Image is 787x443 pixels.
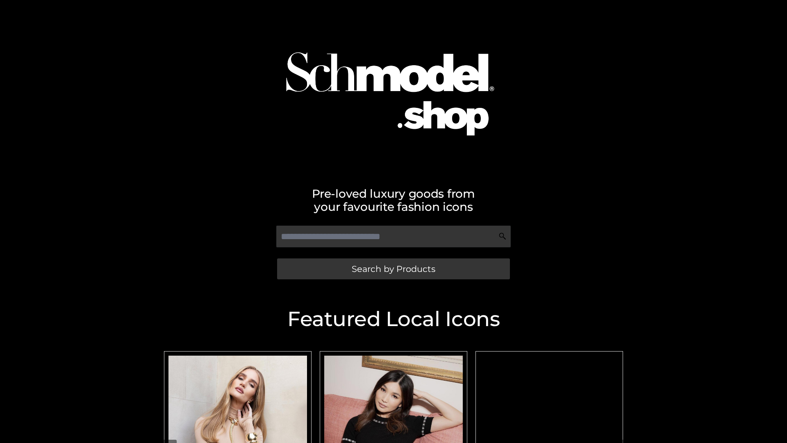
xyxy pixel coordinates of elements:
[277,258,510,279] a: Search by Products
[352,265,435,273] span: Search by Products
[160,187,627,213] h2: Pre-loved luxury goods from your favourite fashion icons
[160,309,627,329] h2: Featured Local Icons​
[498,232,507,240] img: Search Icon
